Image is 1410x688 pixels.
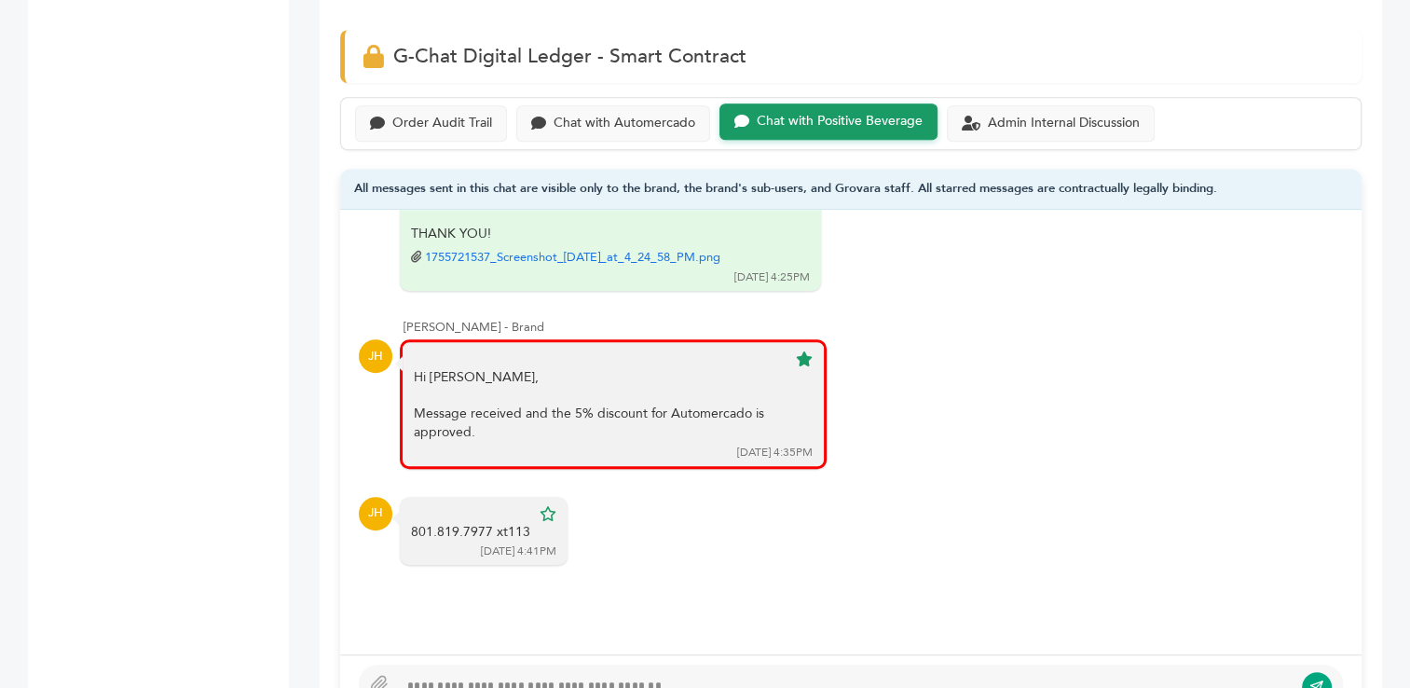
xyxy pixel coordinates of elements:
[554,116,695,131] div: Chat with Automercado
[411,225,784,243] div: THANK YOU!
[340,169,1362,211] div: All messages sent in this chat are visible only to the brand, the brand's sub-users, and Grovara ...
[359,339,392,373] div: JH
[393,43,746,70] span: G-Chat Digital Ledger - Smart Contract
[757,114,923,130] div: Chat with Positive Beverage
[392,116,492,131] div: Order Audit Trail
[404,319,1343,336] div: [PERSON_NAME] - Brand
[359,497,392,530] div: JH
[414,405,787,441] div: Message received and the 5% discount for Automercado is approved.
[734,269,810,285] div: [DATE] 4:25PM
[411,523,530,542] div: 801.819.7977 xt113
[425,249,720,266] a: 1755721537_Screenshot_[DATE]_at_4_24_58_PM.png
[414,368,787,441] div: Hi [PERSON_NAME],
[737,445,813,461] div: [DATE] 4:35PM
[481,544,556,559] div: [DATE] 4:41PM
[988,116,1140,131] div: Admin Internal Discussion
